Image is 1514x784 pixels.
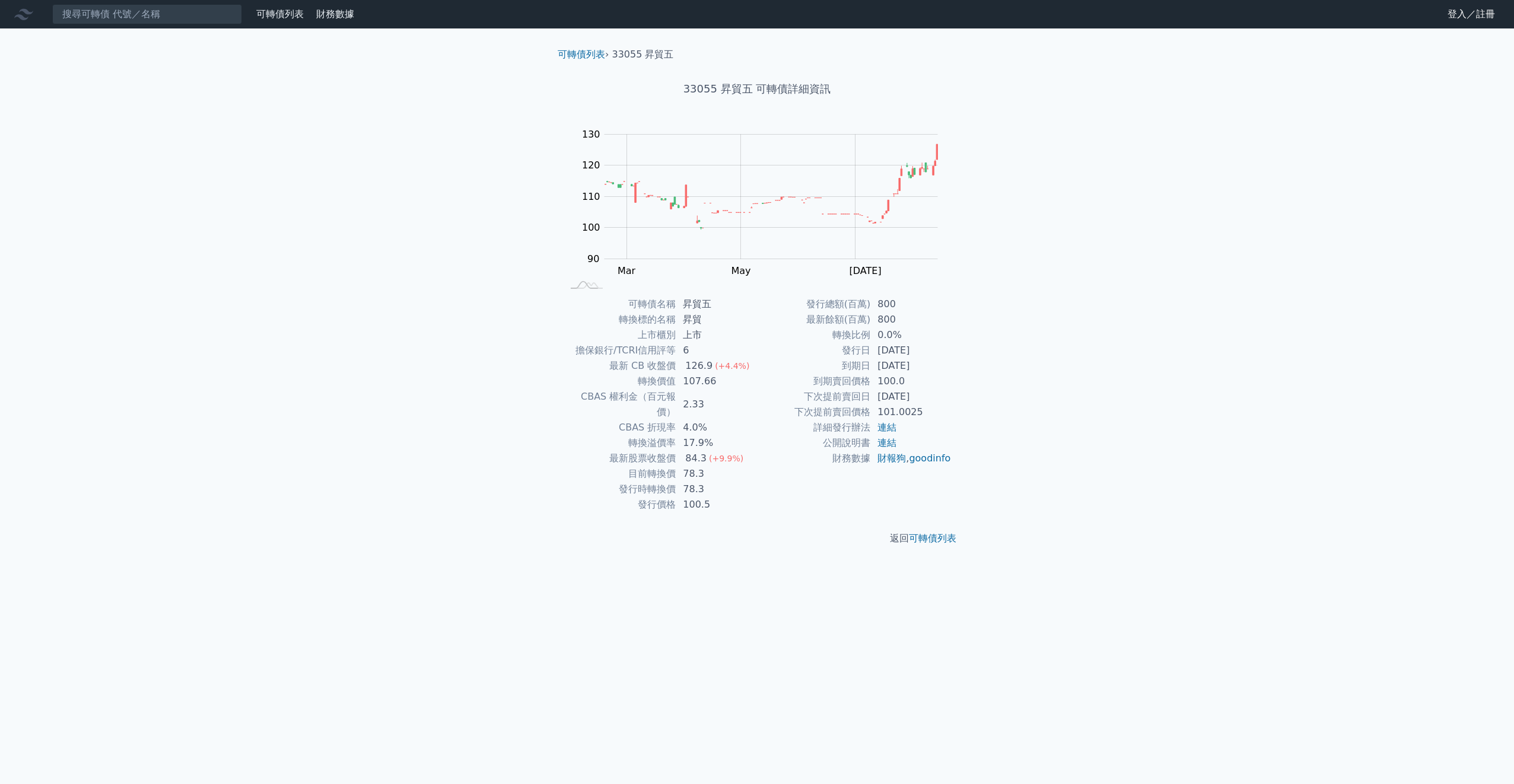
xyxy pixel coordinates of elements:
td: 可轉債名稱 [562,297,676,312]
td: 轉換溢價率 [562,435,676,451]
td: 101.0025 [870,404,952,420]
td: 目前轉換價 [562,466,676,482]
a: 可轉債列表 [909,533,956,544]
a: 財報狗 [877,452,906,464]
td: 最新 CB 收盤價 [562,358,676,374]
a: 登入／註冊 [1438,5,1505,24]
g: Chart [576,129,956,301]
tspan: 130 [582,129,600,140]
td: 發行日 [757,343,870,358]
td: 財務數據 [757,451,870,466]
td: 4.0% [676,420,757,435]
div: 84.3 [683,451,709,466]
td: 最新餘額(百萬) [757,312,870,327]
td: CBAS 權利金（百元報價） [562,389,676,420]
tspan: 90 [587,253,599,264]
a: 連結 [877,437,896,448]
td: [DATE] [870,343,952,358]
td: 最新股票收盤價 [562,451,676,466]
td: [DATE] [870,358,952,374]
td: 到期賣回價格 [757,374,870,389]
td: 2.33 [676,389,757,420]
h1: 33055 昇貿五 可轉債詳細資訊 [548,81,966,97]
a: 可轉債列表 [558,49,605,60]
td: 發行價格 [562,497,676,512]
td: 上市櫃別 [562,327,676,343]
td: 公開說明書 [757,435,870,451]
td: 107.66 [676,374,757,389]
td: 17.9% [676,435,757,451]
td: 詳細發行辦法 [757,420,870,435]
input: 搜尋可轉債 代號／名稱 [52,4,242,24]
td: 到期日 [757,358,870,374]
tspan: May [731,265,750,276]
td: 發行總額(百萬) [757,297,870,312]
td: 800 [870,297,952,312]
td: 0.0% [870,327,952,343]
li: 33055 昇貿五 [612,47,674,62]
td: 6 [676,343,757,358]
td: , [870,451,952,466]
td: 800 [870,312,952,327]
tspan: 120 [582,160,600,171]
td: 轉換比例 [757,327,870,343]
span: (+9.9%) [709,454,743,463]
a: 連結 [877,422,896,433]
td: 100.0 [870,374,952,389]
td: 下次提前賣回價格 [757,404,870,420]
td: 轉換價值 [562,374,676,389]
a: goodinfo [909,452,950,464]
td: 擔保銀行/TCRI信用評等 [562,343,676,358]
span: (+4.4%) [715,361,749,371]
tspan: 110 [582,191,600,202]
tspan: Mar [618,265,636,276]
a: 財務數據 [316,8,354,20]
tspan: 100 [582,222,600,233]
td: 上市 [676,327,757,343]
li: › [558,47,609,62]
tspan: [DATE] [850,265,882,276]
td: 昇貿五 [676,297,757,312]
td: [DATE] [870,389,952,404]
td: 昇貿 [676,312,757,327]
td: CBAS 折現率 [562,420,676,435]
td: 78.3 [676,466,757,482]
td: 轉換標的名稱 [562,312,676,327]
td: 下次提前賣回日 [757,389,870,404]
p: 返回 [548,531,966,546]
td: 發行時轉換價 [562,482,676,497]
a: 可轉債列表 [256,8,304,20]
td: 78.3 [676,482,757,497]
div: 126.9 [683,358,715,374]
td: 100.5 [676,497,757,512]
